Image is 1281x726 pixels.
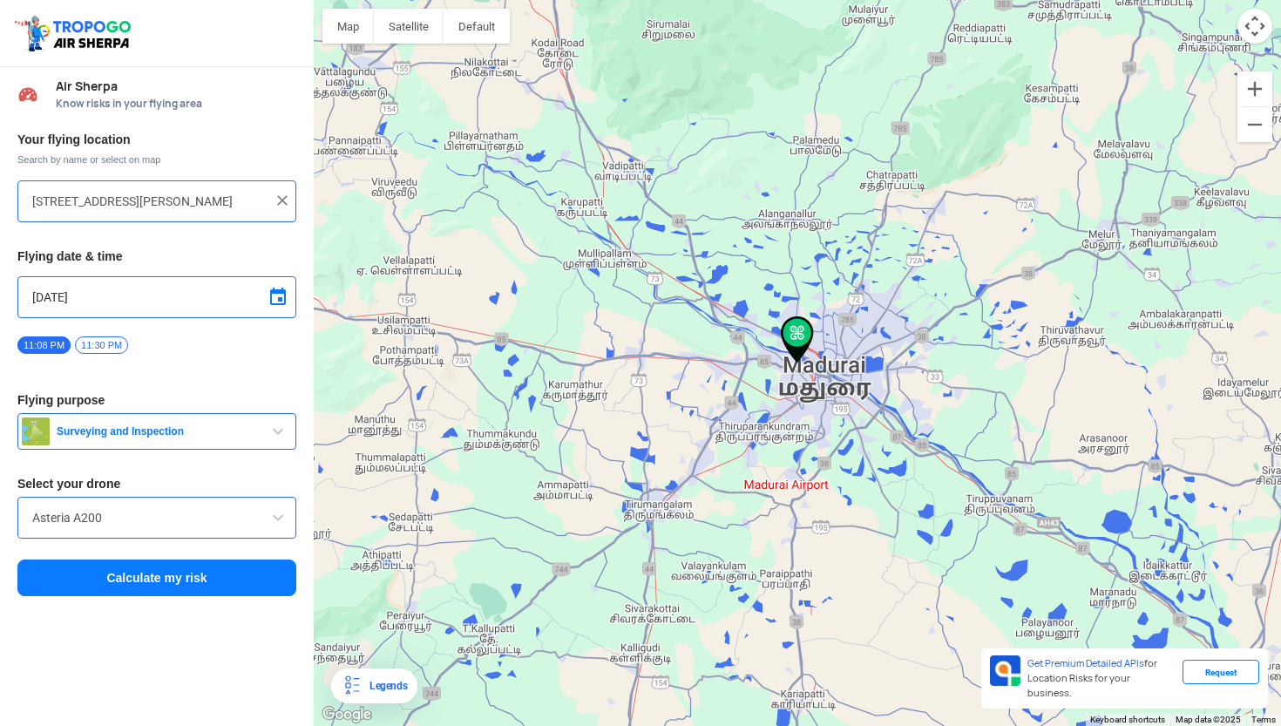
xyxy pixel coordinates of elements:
[318,703,376,726] img: Google
[17,153,296,166] span: Search by name or select on map
[56,79,296,93] span: Air Sherpa
[22,417,50,445] img: survey.png
[13,13,137,53] img: ic_tgdronemaps.svg
[322,9,374,44] button: Show street map
[342,675,363,696] img: Legends
[1020,655,1183,702] div: for Location Risks for your business.
[1237,9,1272,44] button: Map camera controls
[1237,71,1272,106] button: Zoom in
[363,675,407,696] div: Legends
[17,560,296,596] button: Calculate my risk
[17,84,38,105] img: Risk Scores
[274,192,291,209] img: ic_close.png
[1183,660,1259,684] div: Request
[17,250,296,262] h3: Flying date & time
[1027,657,1144,669] span: Get Premium Detailed APIs
[32,507,281,528] input: Search by name or Brand
[17,478,296,490] h3: Select your drone
[1176,715,1241,724] span: Map data ©2025
[17,413,296,450] button: Surveying and Inspection
[75,336,128,354] span: 11:30 PM
[990,655,1020,686] img: Premium APIs
[56,97,296,111] span: Know risks in your flying area
[1251,715,1276,724] a: Terms
[374,9,444,44] button: Show satellite imagery
[17,394,296,406] h3: Flying purpose
[17,133,296,146] h3: Your flying location
[32,287,281,308] input: Select Date
[318,703,376,726] a: Open this area in Google Maps (opens a new window)
[1237,107,1272,142] button: Zoom out
[50,424,268,438] span: Surveying and Inspection
[1090,714,1165,726] button: Keyboard shortcuts
[32,191,268,212] input: Search your flying location
[17,336,71,354] span: 11:08 PM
